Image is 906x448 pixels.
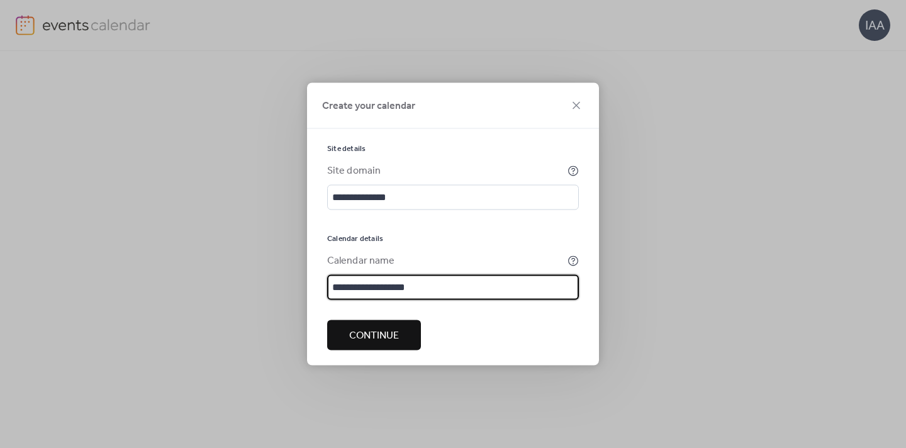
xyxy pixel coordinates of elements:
[327,234,383,244] span: Calendar details
[327,320,421,350] button: Continue
[322,99,415,114] span: Create your calendar
[327,254,565,269] div: Calendar name
[327,164,565,179] div: Site domain
[349,328,399,344] span: Continue
[327,144,366,154] span: Site details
